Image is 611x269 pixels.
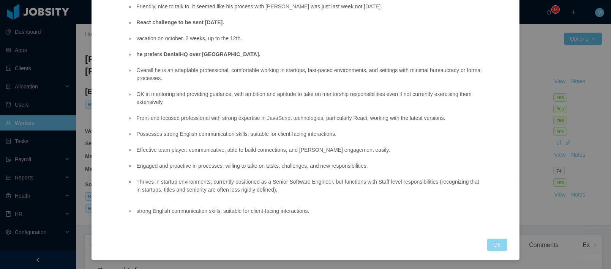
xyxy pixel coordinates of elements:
[135,3,482,11] li: Friendly, nice to talk to, it seemed like his process with [PERSON_NAME] was just last week not [...
[135,130,482,138] li: Possesses strong English communication skills, suitable for client-facing interactions.
[135,35,482,42] li: vacation on october. 2 weeks, up to the 12th.
[135,90,482,106] li: OK in mentoring and providing guidance, with ambition and aptitude to take on mentorship responsi...
[135,146,482,154] li: Effective team player: communicative, able to build connections, and [PERSON_NAME] engagement eas...
[135,114,482,122] li: Front-end focused professional with strong expertise in JavaScript technologies, particularly Rea...
[135,178,482,194] li: Thrives in startup environments; currently positioned as a Senior Software Engineer, but function...
[135,66,482,82] li: Overall he is an adaptable professional, comfortable working in startups, fast-paced environments...
[135,162,482,170] li: Engaged and proactive in processes, willing to take on tasks, challenges, and new responsibilities.
[487,239,507,251] button: OK
[136,19,224,25] strong: React challenge to be sent [DATE].
[136,51,260,57] strong: he prefers DentalHQ over [GEOGRAPHIC_DATA].
[135,207,482,215] li: strong English communication skills, suitable for client-facing interactions.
